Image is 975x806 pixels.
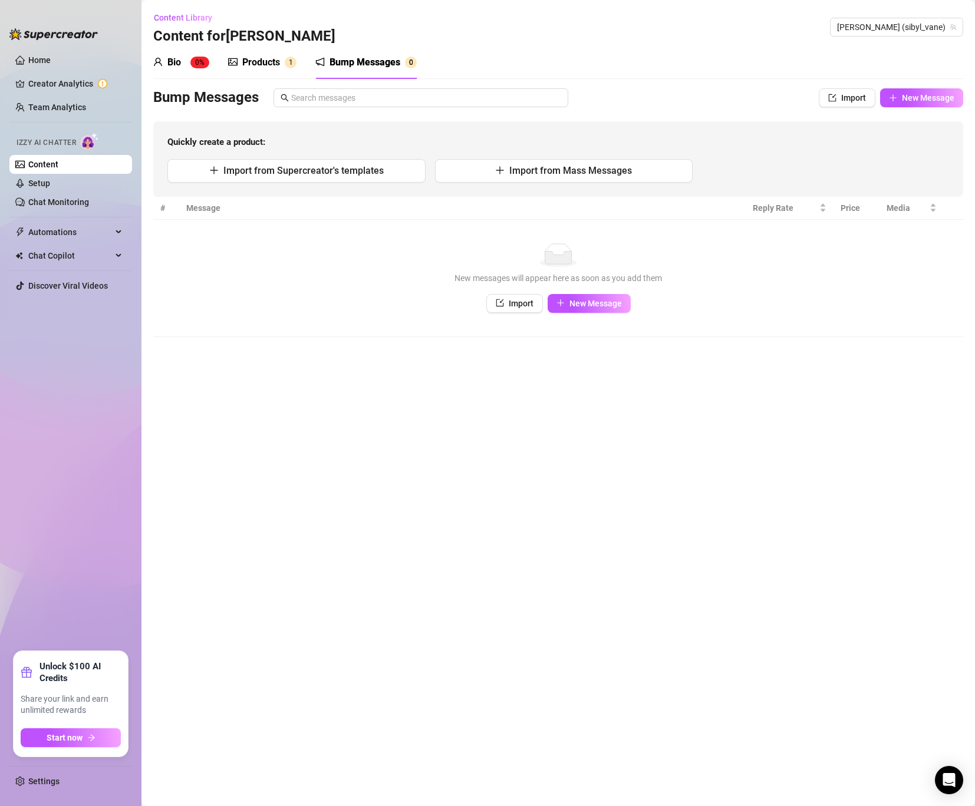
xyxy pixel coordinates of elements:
div: New messages will appear here as soon as you add them [165,272,951,285]
span: plus [209,166,219,175]
div: Products [242,55,280,70]
span: New Message [902,93,954,103]
span: Import from Supercreator's templates [223,165,384,176]
span: 1 [289,58,293,67]
span: Start now [47,733,83,742]
sup: 1 [285,57,297,68]
div: Open Intercom Messenger [935,766,963,794]
span: plus [889,94,897,102]
button: Import [486,294,543,313]
a: Team Analytics [28,103,86,112]
span: Media [887,201,927,214]
img: AI Chatter [81,133,99,150]
div: Bump Messages [330,55,400,70]
h3: Content for [PERSON_NAME] [153,27,335,46]
span: search [281,94,289,102]
span: Reply Rate [753,201,817,214]
sup: 0 [405,57,417,68]
h3: Bump Messages [153,88,259,107]
a: Creator Analytics exclamation-circle [28,74,123,93]
span: Import from Mass Messages [509,165,632,176]
a: Setup [28,179,50,188]
th: Price [834,197,880,220]
a: Chat Monitoring [28,197,89,207]
input: Search messages [291,91,561,104]
span: Import [509,299,533,308]
span: Content Library [154,13,212,22]
img: Chat Copilot [15,252,23,260]
div: Bio [167,55,181,70]
span: Automations [28,223,112,242]
span: Share your link and earn unlimited rewards [21,693,121,716]
span: gift [21,666,32,678]
span: Import [841,93,866,103]
span: notification [315,57,325,67]
span: import [828,94,836,102]
th: Reply Rate [746,197,834,220]
strong: Quickly create a product: [167,137,265,147]
button: Import from Mass Messages [435,159,693,183]
span: team [950,24,957,31]
strong: Unlock $100 AI Credits [39,660,121,684]
button: Import from Supercreator's templates [167,159,426,183]
a: Discover Viral Videos [28,281,108,290]
span: user [153,57,163,67]
span: Izzy AI Chatter [17,137,76,148]
button: Start nowarrow-right [21,728,121,747]
th: Message [179,197,746,220]
sup: 0% [190,57,209,68]
button: New Message [880,88,963,107]
a: Content [28,160,58,169]
span: arrow-right [87,734,95,742]
span: Chat Copilot [28,246,112,265]
th: # [153,197,179,220]
span: Sibyl (sibyl_vane) [837,18,956,36]
a: Home [28,55,51,65]
span: New Message [569,299,622,308]
img: logo-BBDzfeDw.svg [9,28,98,40]
span: plus [556,299,565,307]
button: Import [819,88,875,107]
span: import [496,299,504,307]
span: thunderbolt [15,227,25,237]
th: Media [880,197,944,220]
span: plus [495,166,505,175]
button: Content Library [153,8,222,27]
button: New Message [548,294,631,313]
span: picture [228,57,238,67]
a: Settings [28,777,60,786]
